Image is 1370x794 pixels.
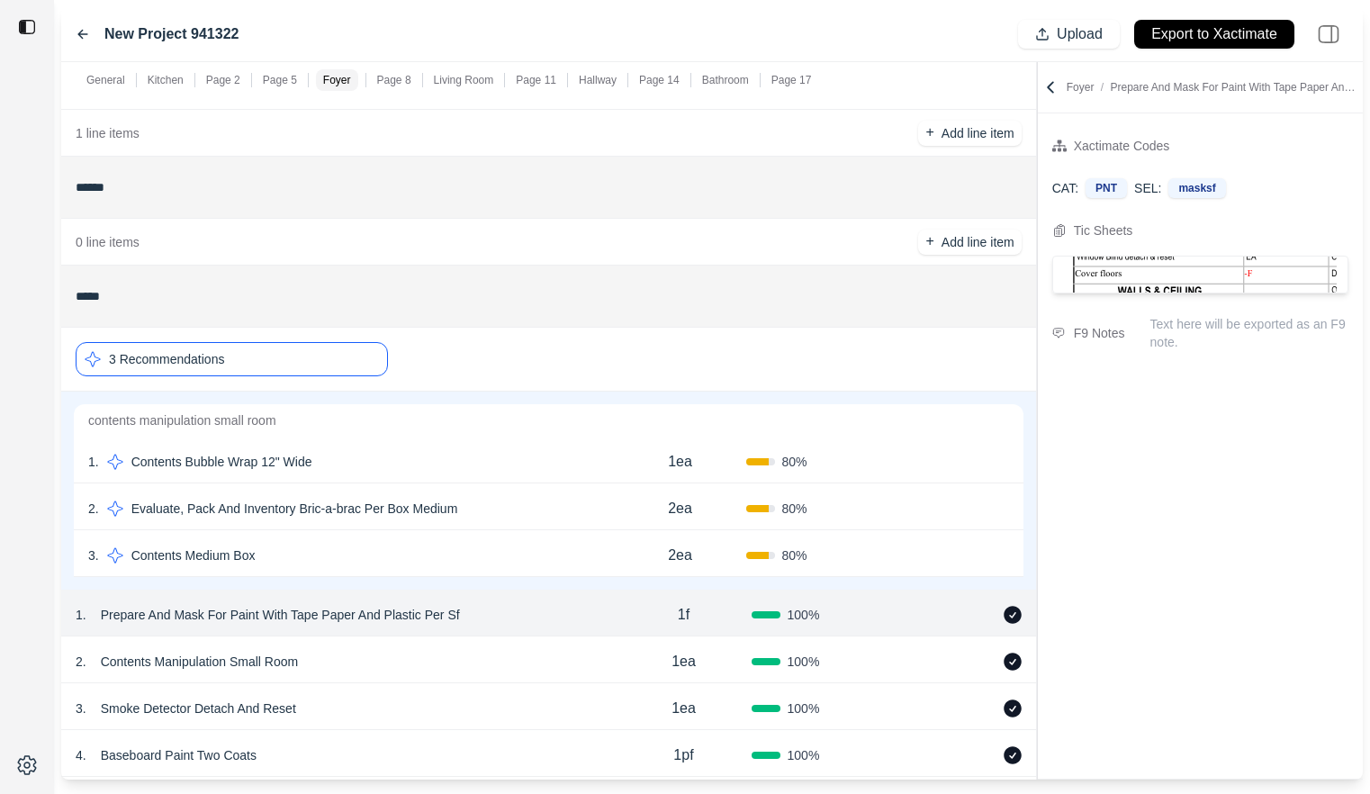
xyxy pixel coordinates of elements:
[124,496,465,521] p: Evaluate, Pack And Inventory Bric-a-brac Per Box Medium
[1134,20,1294,49] button: Export to Xactimate
[1134,179,1161,197] p: SEL:
[94,649,305,674] p: Contents Manipulation Small Room
[639,73,680,87] p: Page 14
[918,121,1021,146] button: +Add line item
[942,233,1014,251] p: Add line item
[1018,20,1120,49] button: Upload
[925,122,933,143] p: +
[1057,24,1103,45] p: Upload
[94,743,264,768] p: Baseboard Paint Two Coats
[668,498,692,519] p: 2ea
[74,404,1023,437] p: contents manipulation small room
[1064,257,1337,293] img: Cropped Image
[1168,178,1225,198] div: masksf
[788,653,820,671] span: 100 %
[579,73,617,87] p: Hallway
[671,651,696,672] p: 1ea
[1067,80,1359,95] p: Foyer
[86,73,125,87] p: General
[1074,322,1125,344] div: F9 Notes
[782,500,807,518] span: 80 %
[76,233,140,251] p: 0 line items
[1151,24,1277,45] p: Export to Xactimate
[1074,220,1133,241] div: Tic Sheets
[76,699,86,717] p: 3 .
[788,606,820,624] span: 100 %
[124,449,320,474] p: Contents Bubble Wrap 12" Wide
[678,604,690,626] p: 1f
[88,453,99,471] p: 1 .
[1052,179,1078,197] p: CAT:
[94,696,303,721] p: Smoke Detector Detach And Reset
[323,73,351,87] p: Foyer
[702,73,749,87] p: Bathroom
[771,73,812,87] p: Page 17
[918,230,1021,255] button: +Add line item
[206,73,240,87] p: Page 2
[377,73,411,87] p: Page 8
[88,546,99,564] p: 3 .
[104,23,239,45] label: New Project 941322
[76,653,86,671] p: 2 .
[782,453,807,471] span: 80 %
[668,451,692,473] p: 1ea
[263,73,297,87] p: Page 5
[668,545,692,566] p: 2ea
[76,124,140,142] p: 1 line items
[76,746,86,764] p: 4 .
[942,124,1014,142] p: Add line item
[434,73,494,87] p: Living Room
[148,73,184,87] p: Kitchen
[1086,178,1127,198] div: PNT
[782,546,807,564] span: 80 %
[516,73,556,87] p: Page 11
[1150,315,1348,351] p: Text here will be exported as an F9 note.
[94,602,467,627] p: Prepare And Mask For Paint With Tape Paper And Plastic Per Sf
[788,746,820,764] span: 100 %
[76,606,86,624] p: 1 .
[18,18,36,36] img: toggle sidebar
[671,698,696,719] p: 1ea
[88,500,99,518] p: 2 .
[1309,14,1348,54] img: right-panel.svg
[1094,81,1110,94] span: /
[109,350,224,368] p: 3 Recommendations
[925,231,933,252] p: +
[124,543,263,568] p: Contents Medium Box
[1074,135,1170,157] div: Xactimate Codes
[788,699,820,717] span: 100 %
[1052,328,1065,338] img: comment
[673,744,693,766] p: 1pf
